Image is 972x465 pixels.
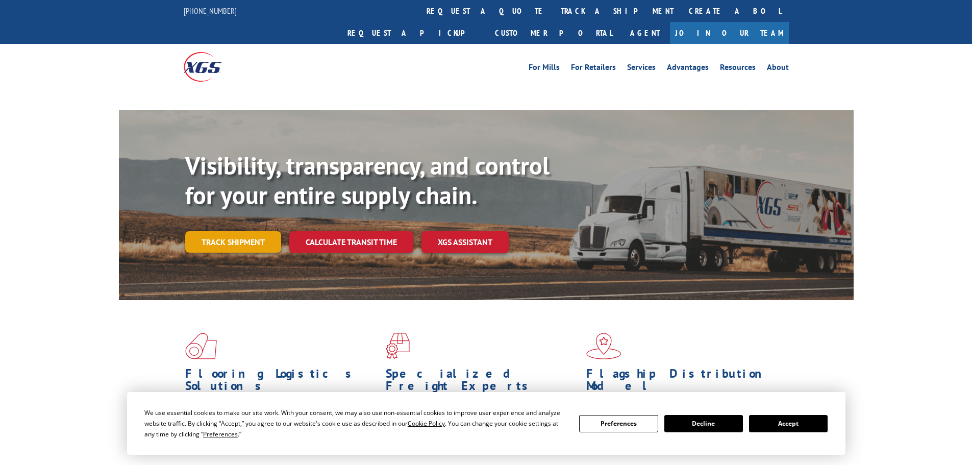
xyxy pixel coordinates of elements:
[184,6,237,16] a: [PHONE_NUMBER]
[408,419,445,428] span: Cookie Policy
[627,63,656,75] a: Services
[386,333,410,359] img: xgs-icon-focused-on-flooring-red
[289,231,413,253] a: Calculate transit time
[185,368,378,397] h1: Flooring Logistics Solutions
[720,63,756,75] a: Resources
[620,22,670,44] a: Agent
[127,392,845,455] div: Cookie Consent Prompt
[340,22,487,44] a: Request a pickup
[144,407,567,439] div: We use essential cookies to make our site work. With your consent, we may also use non-essential ...
[421,231,509,253] a: XGS ASSISTANT
[185,150,550,211] b: Visibility, transparency, and control for your entire supply chain.
[664,415,743,432] button: Decline
[386,368,579,397] h1: Specialized Freight Experts
[767,63,789,75] a: About
[203,430,238,438] span: Preferences
[185,333,217,359] img: xgs-icon-total-supply-chain-intelligence-red
[487,22,620,44] a: Customer Portal
[586,333,621,359] img: xgs-icon-flagship-distribution-model-red
[529,63,560,75] a: For Mills
[667,63,709,75] a: Advantages
[185,231,281,253] a: Track shipment
[579,415,658,432] button: Preferences
[670,22,789,44] a: Join Our Team
[571,63,616,75] a: For Retailers
[749,415,828,432] button: Accept
[586,368,779,397] h1: Flagship Distribution Model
